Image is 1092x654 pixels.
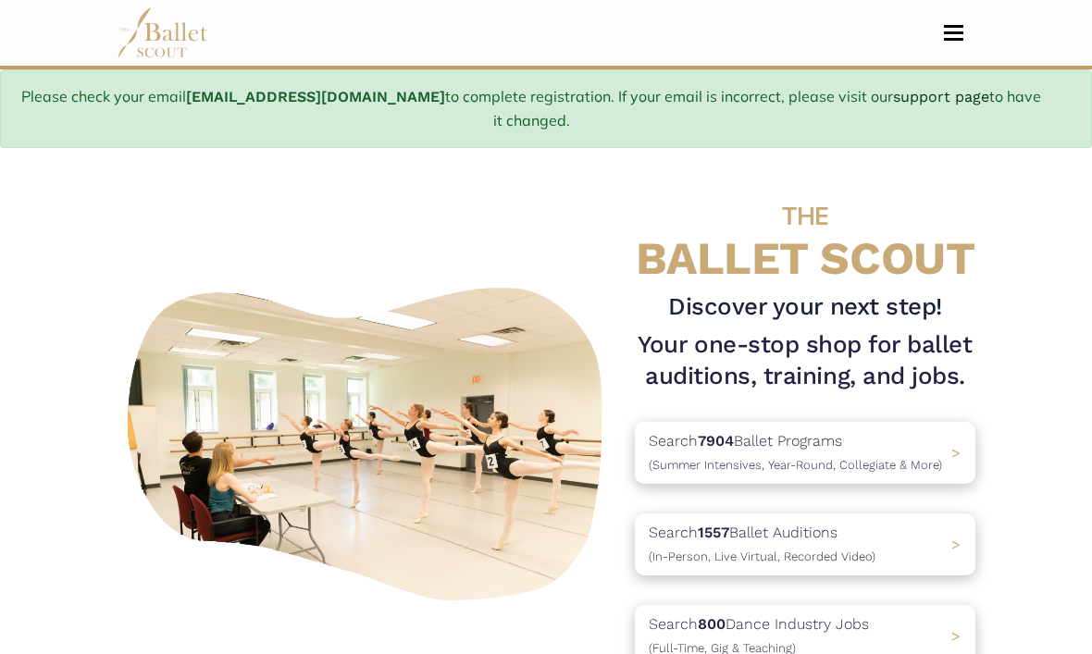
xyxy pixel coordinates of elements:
b: 7904 [698,432,734,450]
b: 1557 [698,524,729,541]
span: > [951,536,961,553]
a: Search1557Ballet Auditions(In-Person, Live Virtual, Recorded Video) > [635,513,975,575]
span: (Summer Intensives, Year-Round, Collegiate & More) [649,458,942,472]
a: Search7904Ballet Programs(Summer Intensives, Year-Round, Collegiate & More)> [635,422,975,484]
p: Search Ballet Programs [649,429,942,476]
span: > [951,627,961,645]
p: Search Ballet Auditions [649,521,875,568]
span: THE [782,201,828,230]
img: A group of ballerinas talking to each other in a ballet studio [117,273,620,609]
b: [EMAIL_ADDRESS][DOMAIN_NAME] [186,88,445,105]
span: > [951,444,961,462]
a: support page [893,88,989,105]
h1: Your one-stop shop for ballet auditions, training, and jobs. [635,329,975,391]
b: 800 [698,615,726,633]
h4: BALLET SCOUT [635,185,975,284]
span: (In-Person, Live Virtual, Recorded Video) [649,549,875,563]
button: Toggle navigation [932,24,975,42]
h3: Discover your next step! [635,291,975,323]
